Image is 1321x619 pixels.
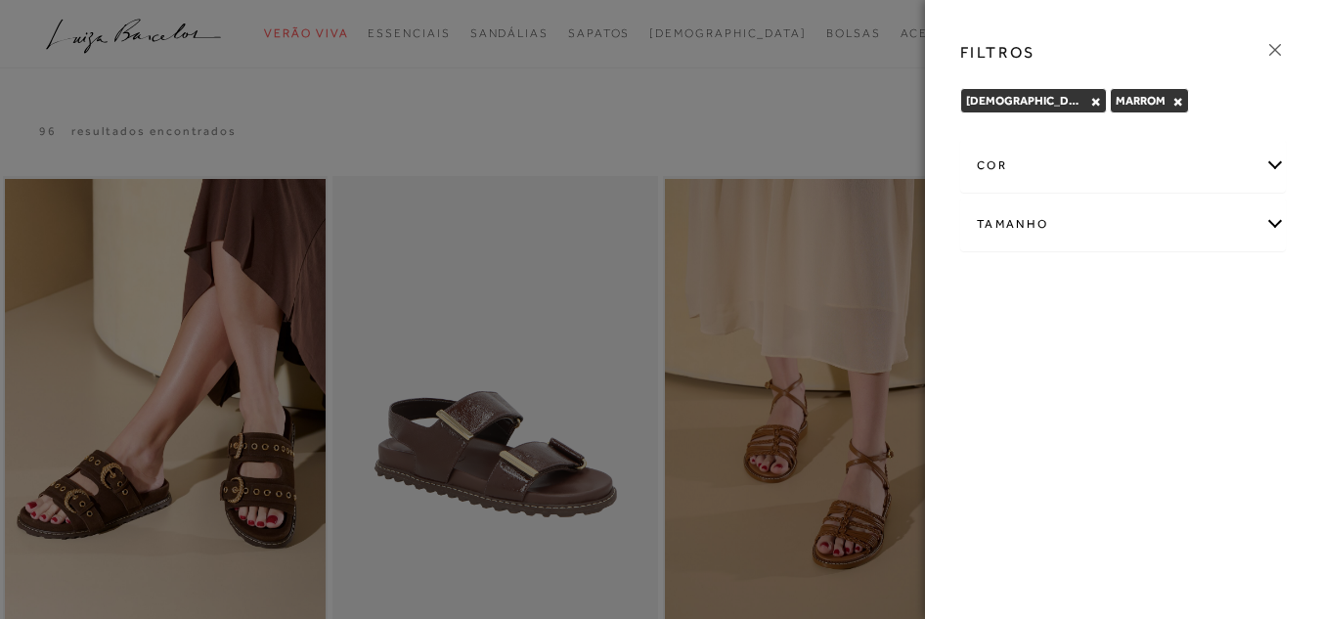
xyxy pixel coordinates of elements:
span: [DEMOGRAPHIC_DATA] [966,94,1094,108]
div: Tamanho [961,199,1285,250]
div: cor [961,140,1285,192]
button: MARROM Close [1172,95,1183,109]
button: Rasteiras Close [1090,95,1101,109]
h3: FILTROS [960,41,1035,64]
span: MARROM [1116,94,1166,108]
